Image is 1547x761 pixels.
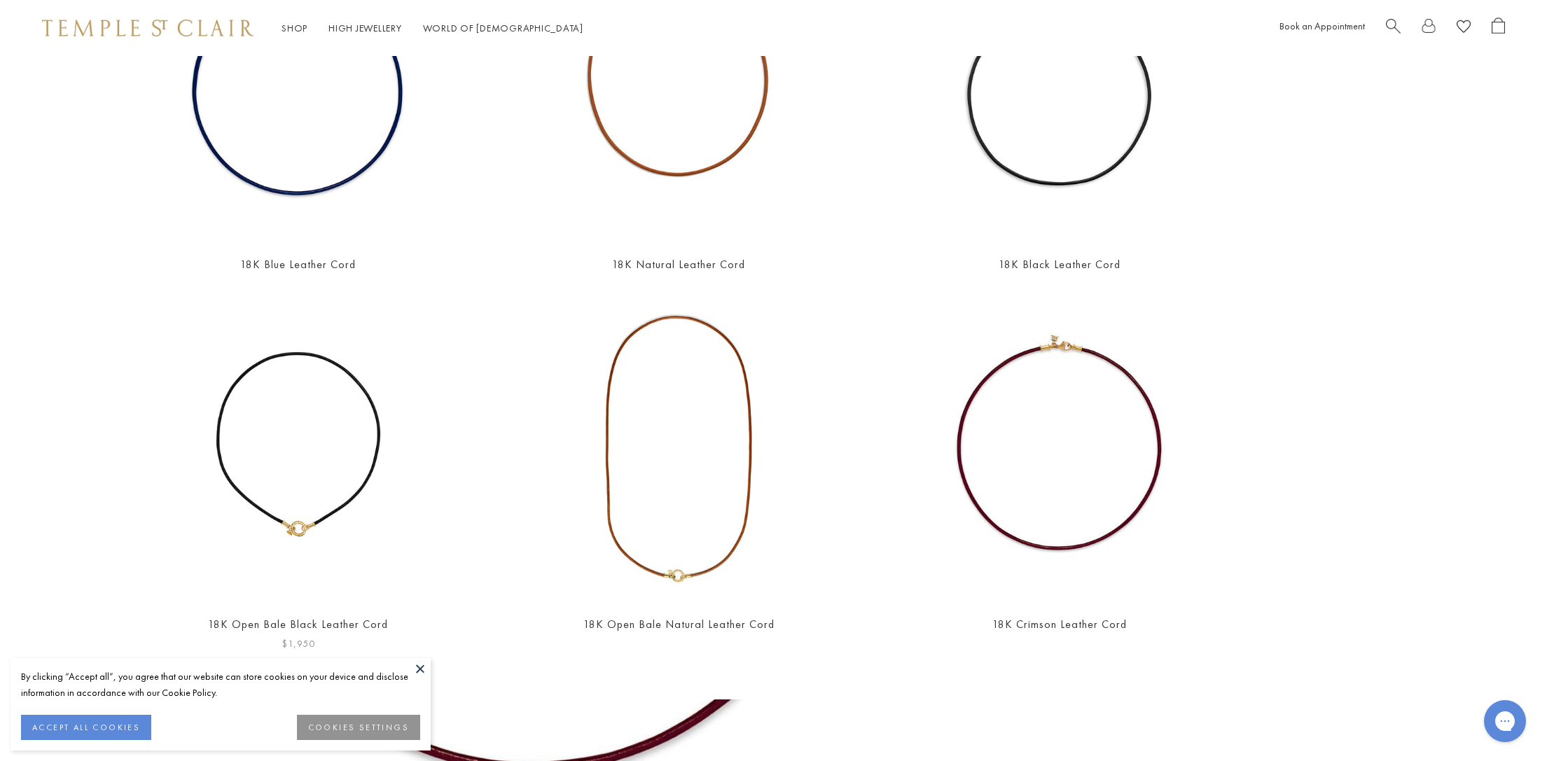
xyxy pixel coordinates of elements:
a: Book an Appointment [1279,20,1365,32]
a: ShopShop [282,22,307,34]
iframe: Gorgias live chat messenger [1477,695,1533,747]
button: COOKIES SETTINGS [297,715,420,740]
img: 18K Open Bale Natural Leather Cord [524,292,835,603]
a: View Wishlist [1457,18,1471,39]
a: 18K Crimson Leather Cord [992,617,1127,631]
a: N00001-BLK18OCN00001-BLK18OC [143,292,454,603]
a: 18K Natural Leather Cord [612,257,745,272]
img: Temple St. Clair [42,20,254,36]
div: By clicking “Accept all”, you agree that our website can store cookies on your device and disclos... [21,669,420,701]
a: 18K Open Bale Natural Leather Cord [583,617,775,631]
span: $1,950 [282,636,315,652]
a: 18K Blue Leather Cord [240,257,356,272]
a: 18K Black Leather Cord [999,257,1121,272]
button: ACCEPT ALL COOKIES [21,715,151,740]
a: Open Shopping Bag [1492,18,1505,39]
nav: Main navigation [282,20,583,37]
a: High JewelleryHigh Jewellery [328,22,402,34]
img: N00001-BLK18OC [143,292,454,603]
a: N00001-CRIMSN18N00001-CRIMSN18 [904,292,1215,603]
a: World of [DEMOGRAPHIC_DATA]World of [DEMOGRAPHIC_DATA] [423,22,583,34]
img: N00001-CRIMSN18 [904,292,1215,603]
a: Search [1386,18,1401,39]
a: 18K Open Bale Black Leather Cord [208,617,388,631]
